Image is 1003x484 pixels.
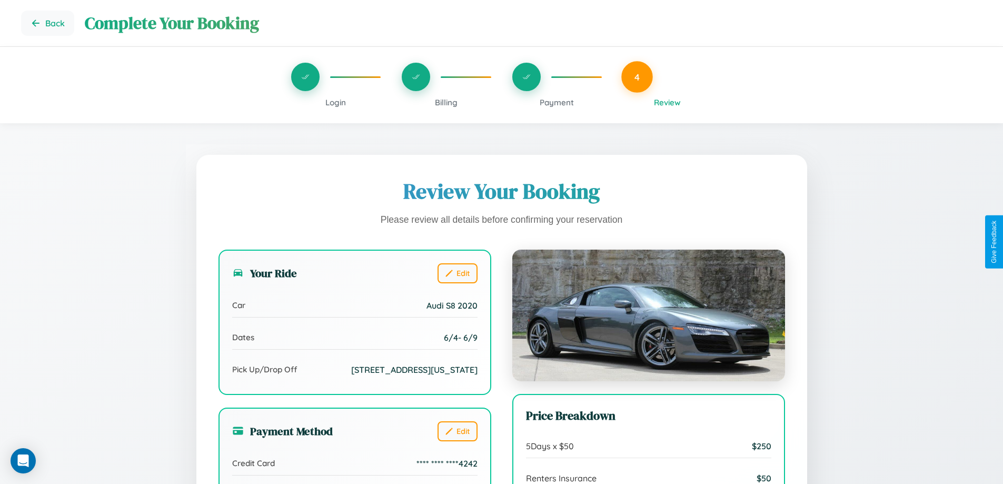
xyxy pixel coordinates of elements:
[540,97,574,107] span: Payment
[219,212,785,229] p: Please review all details before confirming your reservation
[232,458,275,468] span: Credit Card
[438,421,478,441] button: Edit
[752,441,771,451] span: $ 250
[512,250,785,381] img: Audi S8
[526,473,597,483] span: Renters Insurance
[232,364,297,374] span: Pick Up/Drop Off
[11,448,36,473] div: Open Intercom Messenger
[634,71,640,83] span: 4
[526,441,574,451] span: 5 Days x $ 50
[351,364,478,375] span: [STREET_ADDRESS][US_STATE]
[85,12,982,35] h1: Complete Your Booking
[526,408,771,424] h3: Price Breakdown
[232,300,245,310] span: Car
[325,97,346,107] span: Login
[654,97,681,107] span: Review
[435,97,458,107] span: Billing
[990,221,998,263] div: Give Feedback
[444,332,478,343] span: 6 / 4 - 6 / 9
[219,177,785,205] h1: Review Your Booking
[232,332,254,342] span: Dates
[426,300,478,311] span: Audi S8 2020
[438,263,478,283] button: Edit
[232,423,333,439] h3: Payment Method
[757,473,771,483] span: $ 50
[21,11,74,36] button: Go back
[232,265,297,281] h3: Your Ride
